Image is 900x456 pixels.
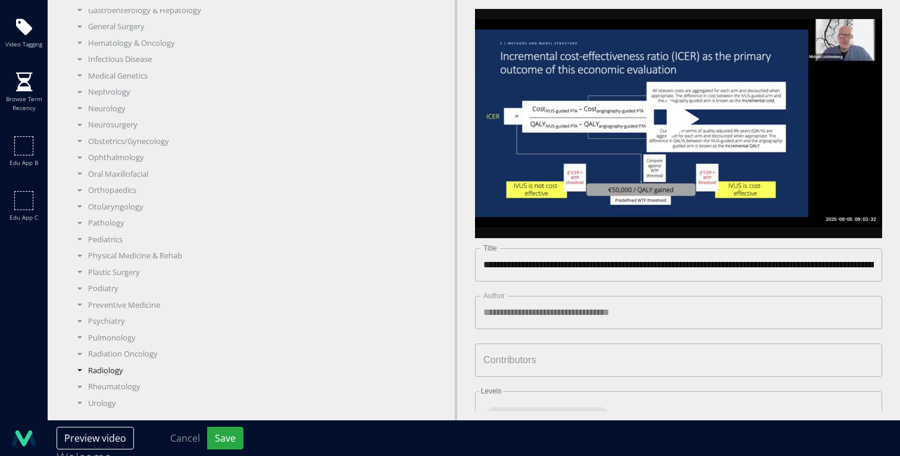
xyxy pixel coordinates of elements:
[207,427,243,449] button: Save
[71,267,242,279] div: Plastic Surgery
[485,411,597,423] span: Summary of What's Current
[479,388,504,395] label: Levels
[71,381,242,393] div: Rheumatology
[71,250,242,262] div: Physical Medicine & Rehab
[71,316,242,327] div: Psychiatry
[71,119,242,131] div: Neurosurgery
[71,136,242,148] div: Obstetrics/Gynecology
[71,5,242,17] div: Gastroenterology & Hepatology
[475,9,882,239] video-js: Video Player
[71,152,242,164] div: Ophthalmology
[10,213,38,222] span: Edu app c
[71,332,242,344] div: Pulmonology
[71,398,242,410] div: Urology
[71,234,242,246] div: Pediatrics
[57,427,134,449] button: Preview video
[71,185,242,196] div: Orthopaedics
[71,299,242,311] div: Preventive Medicine
[71,70,242,82] div: Medical Genetics
[3,95,45,113] span: Browse term recency
[71,21,242,33] div: General Surgery
[485,407,610,426] div: Summary of What's Current
[71,54,242,65] div: Infectious Disease
[162,427,208,449] button: Cancel
[71,365,242,377] div: Radiology
[71,348,242,360] div: Radiation Oncology
[484,402,873,432] div: Summary of What's Current
[71,217,242,229] div: Pathology
[71,168,242,180] div: Oral Maxillofacial
[71,38,242,49] div: Hematology & Oncology
[10,158,38,167] span: Edu app b
[71,283,242,295] div: Podiatry
[71,103,242,115] div: Neurology
[571,65,786,182] button: Play Video
[71,201,242,213] div: Otolaryngology
[71,86,242,98] div: Nephrology
[5,40,42,49] span: Video tagging
[12,426,36,450] img: logo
